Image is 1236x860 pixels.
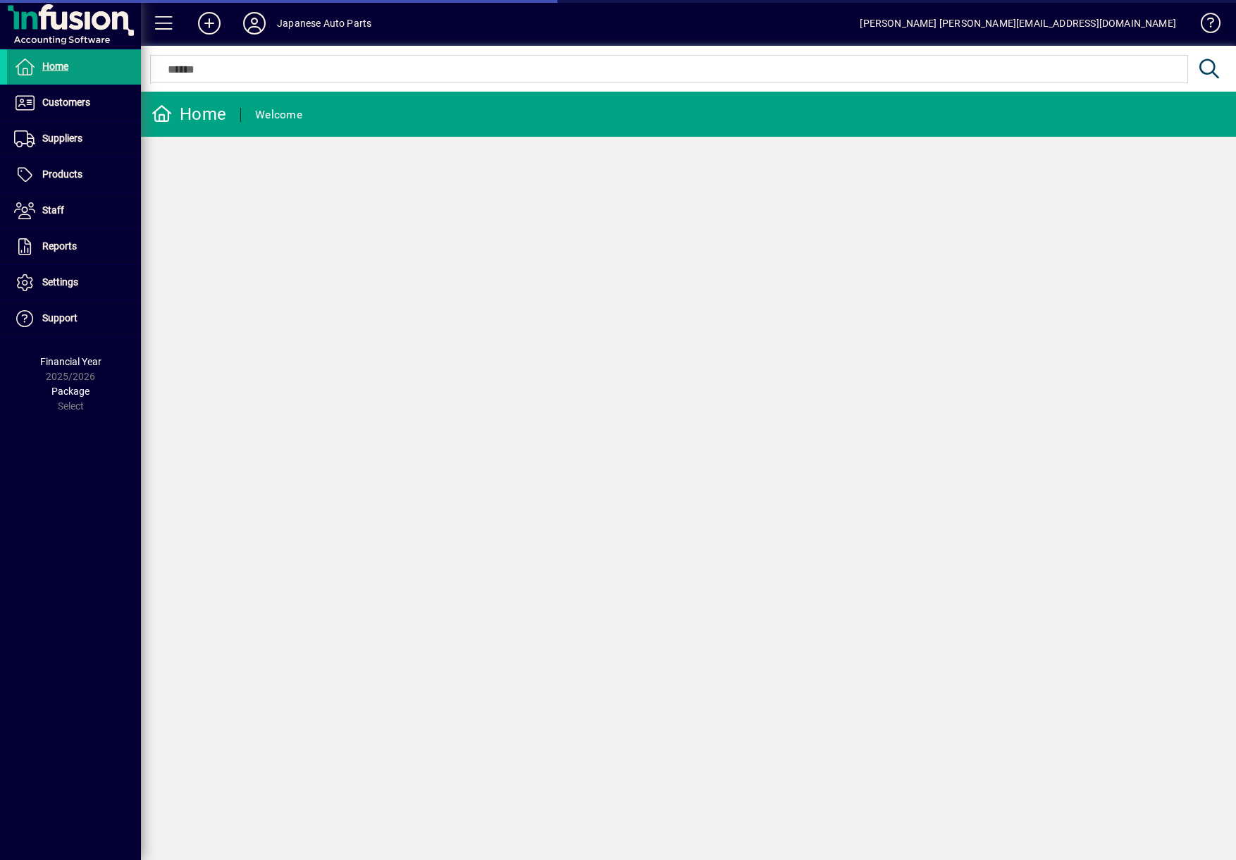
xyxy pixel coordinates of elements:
[51,386,89,397] span: Package
[42,97,90,108] span: Customers
[40,356,101,367] span: Financial Year
[187,11,232,36] button: Add
[7,229,141,264] a: Reports
[42,240,77,252] span: Reports
[7,265,141,300] a: Settings
[232,11,277,36] button: Profile
[7,301,141,336] a: Support
[7,121,141,156] a: Suppliers
[7,85,141,121] a: Customers
[860,12,1176,35] div: [PERSON_NAME] [PERSON_NAME][EMAIL_ADDRESS][DOMAIN_NAME]
[7,157,141,192] a: Products
[255,104,302,126] div: Welcome
[42,133,82,144] span: Suppliers
[1190,3,1218,49] a: Knowledge Base
[277,12,371,35] div: Japanese Auto Parts
[42,61,68,72] span: Home
[152,103,226,125] div: Home
[42,312,78,324] span: Support
[42,276,78,288] span: Settings
[42,204,64,216] span: Staff
[42,168,82,180] span: Products
[7,193,141,228] a: Staff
